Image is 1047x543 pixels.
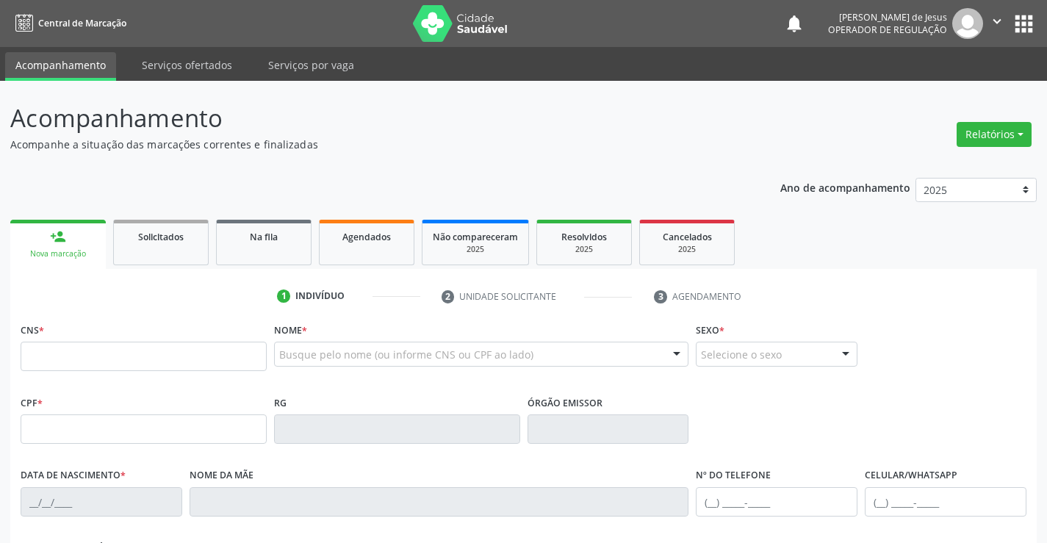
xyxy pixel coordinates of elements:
span: Não compareceram [433,231,518,243]
label: Data de nascimento [21,464,126,487]
span: Central de Marcação [38,17,126,29]
div: 2025 [433,244,518,255]
span: Cancelados [663,231,712,243]
span: Agendados [342,231,391,243]
label: Nº do Telefone [696,464,771,487]
span: Solicitados [138,231,184,243]
label: Celular/WhatsApp [865,464,957,487]
a: Serviços por vaga [258,52,364,78]
div: 1 [277,290,290,303]
p: Acompanhe a situação das marcações correntes e finalizadas [10,137,729,152]
span: Busque pelo nome (ou informe CNS ou CPF ao lado) [279,347,533,362]
span: Operador de regulação [828,24,947,36]
div: Indivíduo [295,290,345,303]
div: Nova marcação [21,248,96,259]
a: Acompanhamento [5,52,116,81]
label: RG [274,392,287,414]
div: [PERSON_NAME] de Jesus [828,11,947,24]
i:  [989,13,1005,29]
label: Órgão emissor [528,392,602,414]
img: img [952,8,983,39]
button: notifications [784,13,805,34]
div: person_add [50,229,66,245]
a: Central de Marcação [10,11,126,35]
a: Serviços ofertados [132,52,242,78]
input: (__) _____-_____ [696,487,857,517]
p: Ano de acompanhamento [780,178,910,196]
div: 2025 [547,244,621,255]
div: 2025 [650,244,724,255]
label: CPF [21,392,43,414]
p: Acompanhamento [10,100,729,137]
span: Resolvidos [561,231,607,243]
button: apps [1011,11,1037,37]
span: Selecione o sexo [701,347,782,362]
span: Na fila [250,231,278,243]
label: CNS [21,319,44,342]
label: Sexo [696,319,724,342]
label: Nome da mãe [190,464,253,487]
input: (__) _____-_____ [865,487,1026,517]
button: Relatórios [957,122,1032,147]
button:  [983,8,1011,39]
input: __/__/____ [21,487,182,517]
label: Nome [274,319,307,342]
